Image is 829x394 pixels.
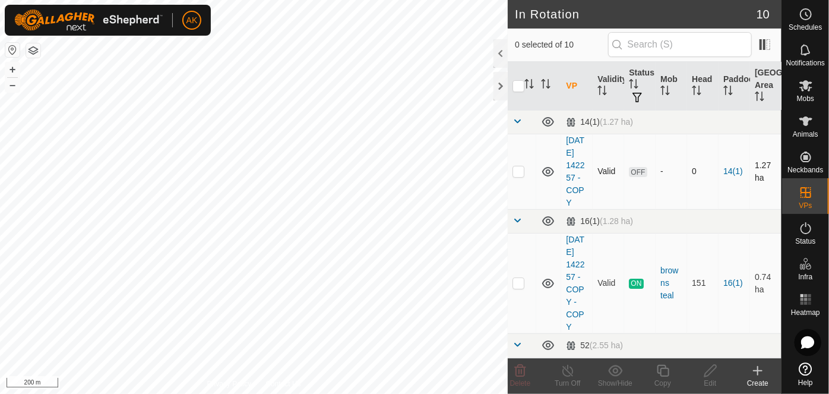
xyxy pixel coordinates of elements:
td: 151 [687,233,719,333]
span: (1.28 ha) [600,216,633,226]
span: (2.55 ha) [590,341,623,350]
span: Schedules [789,24,822,31]
div: Show/Hide [591,378,639,389]
span: 10 [757,5,770,23]
span: Infra [798,273,812,280]
p-sorticon: Activate to sort [629,81,638,90]
span: AK [186,14,198,27]
span: VPs [799,202,812,209]
th: VP [561,62,593,111]
a: Privacy Policy [207,379,252,389]
a: 16(1) [723,278,743,288]
a: Contact Us [265,379,300,389]
div: Edit [686,378,734,389]
th: Status [624,62,656,111]
div: browns teal [660,264,682,302]
input: Search (S) [608,32,752,57]
span: 0 selected of 10 [515,39,607,51]
p-sorticon: Activate to sort [723,87,733,97]
th: [GEOGRAPHIC_DATA] Area [750,62,781,111]
span: OFF [629,167,647,177]
div: 16(1) [566,216,633,226]
div: Create [734,378,781,389]
div: 14(1) [566,117,633,127]
td: Valid [593,233,624,333]
span: Neckbands [787,166,823,174]
button: + [5,62,20,77]
span: Delete [510,379,531,387]
th: Validity [593,62,624,111]
th: Paddock [719,62,750,111]
div: Copy [639,378,686,389]
td: 1.27 ha [750,134,781,209]
span: Notifications [786,59,825,67]
span: ON [629,279,643,289]
button: Map Layers [26,43,40,58]
span: Status [795,238,815,245]
p-sorticon: Activate to sort [524,81,534,90]
a: 14(1) [723,166,743,176]
a: [DATE] 142257 - COPY [566,135,584,207]
p-sorticon: Activate to sort [597,87,607,97]
div: 52 [566,341,623,351]
div: - [660,165,682,178]
th: Mob [656,62,687,111]
p-sorticon: Activate to sort [692,87,701,97]
div: Turn Off [544,378,591,389]
a: [DATE] 142257 - COPY - COPY [566,235,584,332]
button: – [5,78,20,92]
h2: In Rotation [515,7,756,21]
p-sorticon: Activate to sort [660,87,670,97]
span: Mobs [797,95,814,102]
img: Gallagher Logo [14,10,163,31]
td: 0 [687,134,719,209]
span: Help [798,379,813,386]
td: Valid [593,134,624,209]
button: Reset Map [5,43,20,57]
span: (1.27 ha) [600,117,633,127]
span: Heatmap [791,309,820,316]
p-sorticon: Activate to sort [755,93,764,103]
th: Head [687,62,719,111]
a: Help [782,358,829,391]
p-sorticon: Activate to sort [541,81,550,90]
td: 0.74 ha [750,233,781,333]
span: Animals [793,131,818,138]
